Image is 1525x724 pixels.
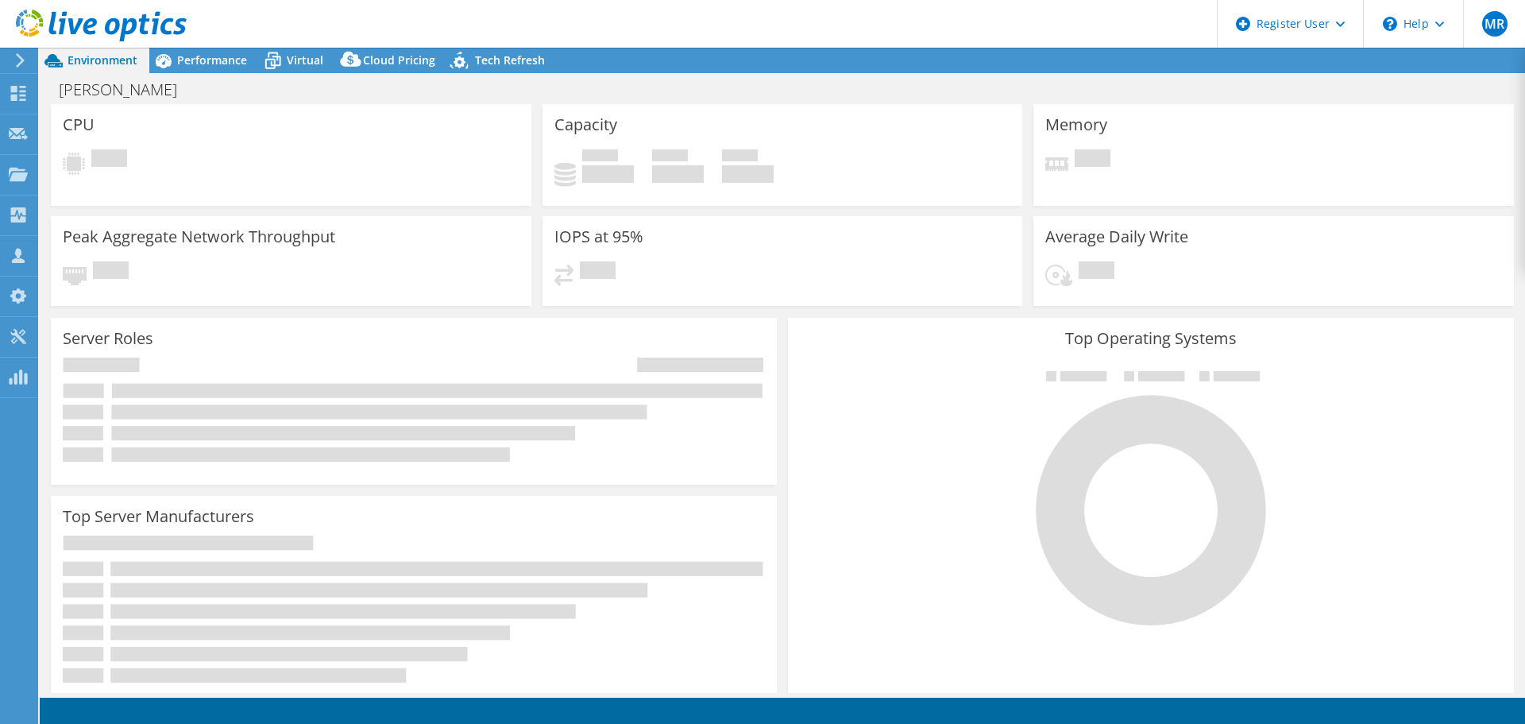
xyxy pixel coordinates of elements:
[52,81,202,99] h1: [PERSON_NAME]
[475,52,545,68] span: Tech Refresh
[652,165,704,183] h4: 0 GiB
[63,116,95,134] h3: CPU
[580,261,616,283] span: Pending
[177,52,247,68] span: Performance
[1045,228,1188,246] h3: Average Daily Write
[68,52,137,68] span: Environment
[93,261,129,283] span: Pending
[582,149,618,165] span: Used
[554,116,617,134] h3: Capacity
[1482,11,1508,37] span: MR
[1075,149,1110,171] span: Pending
[554,228,643,246] h3: IOPS at 95%
[287,52,323,68] span: Virtual
[582,165,634,183] h4: 0 GiB
[63,508,254,525] h3: Top Server Manufacturers
[800,330,1502,347] h3: Top Operating Systems
[63,330,153,347] h3: Server Roles
[1383,17,1397,31] svg: \n
[652,149,688,165] span: Free
[91,149,127,171] span: Pending
[1079,261,1114,283] span: Pending
[722,149,758,165] span: Total
[722,165,774,183] h4: 0 GiB
[63,228,335,246] h3: Peak Aggregate Network Throughput
[363,52,435,68] span: Cloud Pricing
[1045,116,1107,134] h3: Memory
